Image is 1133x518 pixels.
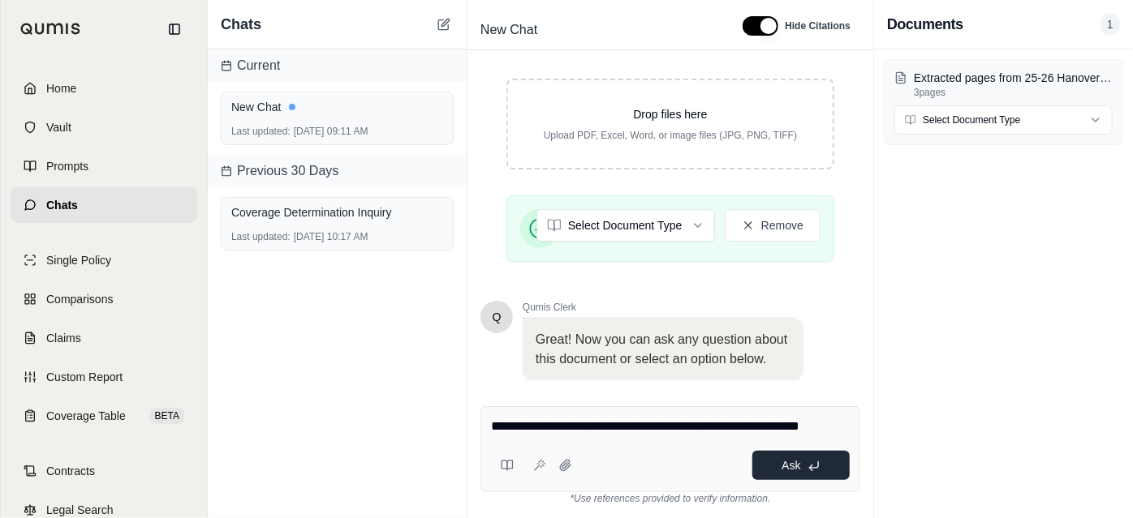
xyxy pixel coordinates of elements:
a: Single Policy [11,242,197,278]
span: Claims [46,330,81,346]
a: Chats [11,187,197,223]
span: Comparisons [46,291,113,307]
a: Coverage TableBETA [11,398,197,434]
button: Extracted pages from 25-26 Hanover GL Policy.pdf3pages [894,70,1113,99]
div: [DATE] 10:17 AM [231,230,443,243]
img: Qumis Logo [20,23,81,35]
div: Coverage Determination Inquiry [231,204,443,220]
span: New Chat [474,17,544,43]
span: Qumis Clerk [523,301,803,314]
a: Home [11,71,197,106]
a: Claims [11,320,197,356]
span: Custom Report [46,369,123,385]
span: Vault [46,119,71,135]
span: Last updated: [231,125,291,138]
span: Chats [46,197,78,213]
span: BETA [150,408,184,424]
span: Chats [221,13,261,36]
span: Home [46,80,76,96]
span: Prompts [46,158,88,174]
p: Upload PDF, Excel, Word, or image files (JPG, PNG, TIFF) [534,129,807,142]
div: New Chat [231,99,443,115]
span: Single Policy [46,252,111,268]
div: *Use references provided to verify information. [480,492,860,505]
p: Great! Now you can ask any question about this document or select an option below. [536,330,791,369]
a: Vault [11,109,197,145]
a: Prompts [11,148,197,184]
span: Ask [782,459,800,472]
p: Drop files here [534,106,807,122]
div: Edit Title [474,17,723,43]
h3: Documents [887,13,963,36]
span: Legal Search [46,502,114,518]
button: Remove [725,209,821,242]
div: [DATE] 09:11 AM [231,125,443,138]
p: 3 pages [914,86,1113,99]
a: Custom Report [11,359,197,395]
p: Extracted pages from 25-26 Hanover GL Policy.pdf [914,70,1113,86]
span: Coverage Table [46,408,126,424]
button: Collapse sidebar [162,16,187,42]
span: Last updated: [231,230,291,243]
button: New Chat [434,15,454,34]
div: Previous 30 Days [208,155,467,187]
button: Ask [752,451,850,480]
div: Current [208,49,467,82]
span: Contracts [46,463,95,479]
span: 1 [1101,13,1120,36]
span: Hide Citations [785,19,851,32]
a: Contracts [11,453,197,489]
span: Hello [493,309,502,325]
a: Comparisons [11,281,197,317]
